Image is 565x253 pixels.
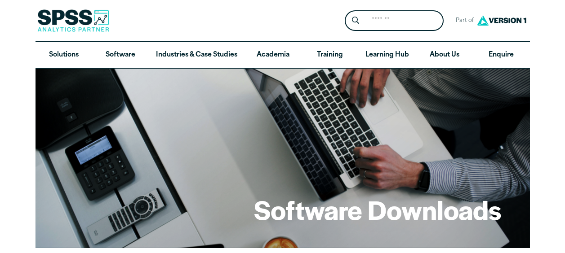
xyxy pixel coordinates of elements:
img: SPSS Analytics Partner [37,9,109,32]
a: Industries & Case Studies [149,42,245,68]
a: Academia [245,42,301,68]
a: About Us [416,42,473,68]
a: Solutions [36,42,92,68]
a: Learning Hub [358,42,416,68]
h1: Software Downloads [254,192,501,227]
img: Version1 Logo [475,12,529,29]
svg: Search magnifying glass icon [352,17,359,24]
span: Part of [451,14,475,27]
a: Training [301,42,358,68]
a: Enquire [473,42,529,68]
form: Site Header Search Form [345,10,444,31]
nav: Desktop version of site main menu [36,42,530,68]
a: Software [92,42,149,68]
button: Search magnifying glass icon [347,13,364,29]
